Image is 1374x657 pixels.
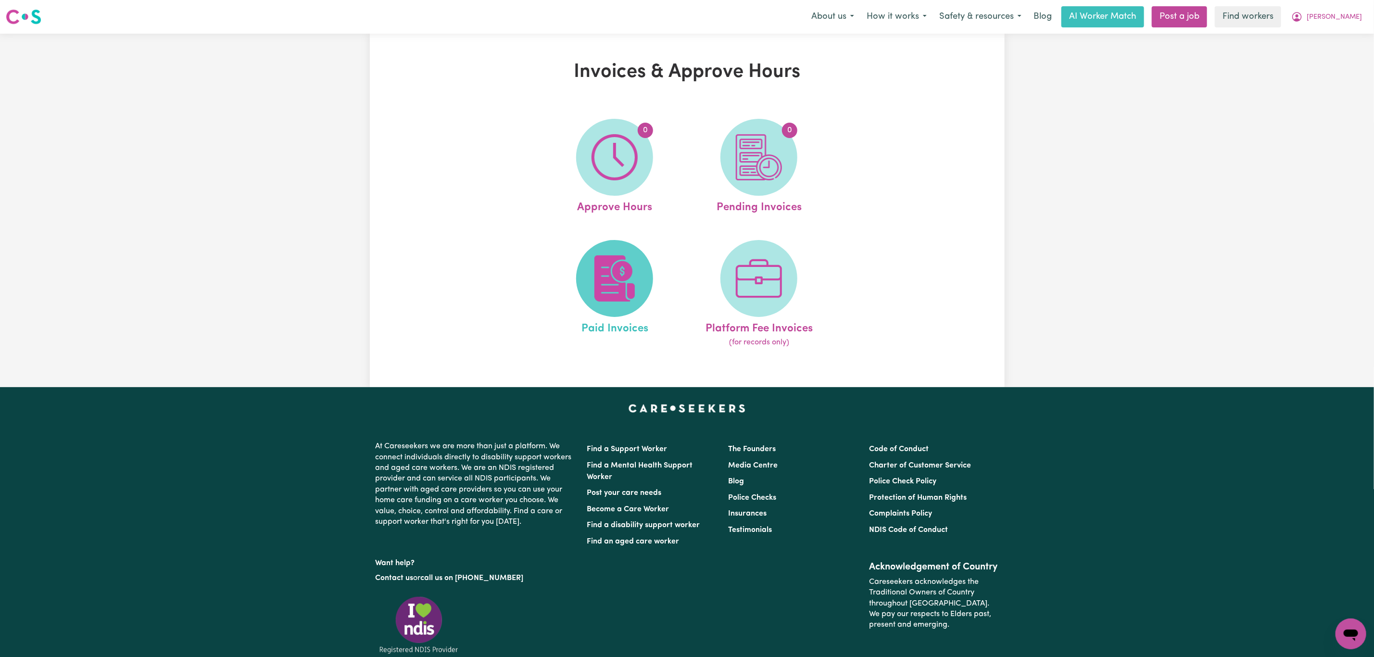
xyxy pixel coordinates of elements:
a: Charter of Customer Service [869,462,971,469]
a: Code of Conduct [869,445,929,453]
span: Pending Invoices [717,196,802,216]
a: Post a job [1152,6,1207,27]
a: Protection of Human Rights [869,494,967,502]
p: At Careseekers we are more than just a platform. We connect individuals directly to disability su... [376,437,576,531]
span: 0 [638,123,653,138]
iframe: Button to launch messaging window, conversation in progress [1336,619,1366,649]
span: Approve Hours [577,196,652,216]
a: Contact us [376,574,414,582]
p: Careseekers acknowledges the Traditional Owners of Country throughout [GEOGRAPHIC_DATA]. We pay o... [869,573,998,634]
a: Police Checks [728,494,776,502]
a: Police Check Policy [869,478,936,485]
a: call us on [PHONE_NUMBER] [421,574,524,582]
a: Find workers [1215,6,1281,27]
p: or [376,569,576,587]
a: Paid Invoices [545,240,684,349]
button: Safety & resources [933,7,1028,27]
a: Find an aged care worker [587,538,680,545]
h2: Acknowledgement of Country [869,561,998,573]
p: Want help? [376,554,576,569]
button: My Account [1285,7,1368,27]
a: Platform Fee Invoices(for records only) [690,240,828,349]
a: Insurances [728,510,767,518]
a: Find a Support Worker [587,445,668,453]
a: Complaints Policy [869,510,932,518]
img: Careseekers logo [6,8,41,25]
a: Blog [728,478,744,485]
a: AI Worker Match [1061,6,1144,27]
button: How it works [860,7,933,27]
span: (for records only) [729,337,789,348]
a: The Founders [728,445,776,453]
a: Become a Care Worker [587,505,669,513]
a: Pending Invoices [690,119,828,216]
a: Blog [1028,6,1058,27]
a: Approve Hours [545,119,684,216]
a: Testimonials [728,526,772,534]
a: Careseekers home page [629,404,745,412]
a: Find a Mental Health Support Worker [587,462,693,481]
h1: Invoices & Approve Hours [481,61,893,84]
a: Media Centre [728,462,778,469]
span: [PERSON_NAME] [1307,12,1362,23]
img: Registered NDIS provider [376,595,462,655]
a: NDIS Code of Conduct [869,526,948,534]
a: Post your care needs [587,489,662,497]
a: Find a disability support worker [587,521,700,529]
a: Careseekers logo [6,6,41,28]
span: Platform Fee Invoices [706,317,813,337]
button: About us [805,7,860,27]
span: 0 [782,123,797,138]
span: Paid Invoices [581,317,648,337]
